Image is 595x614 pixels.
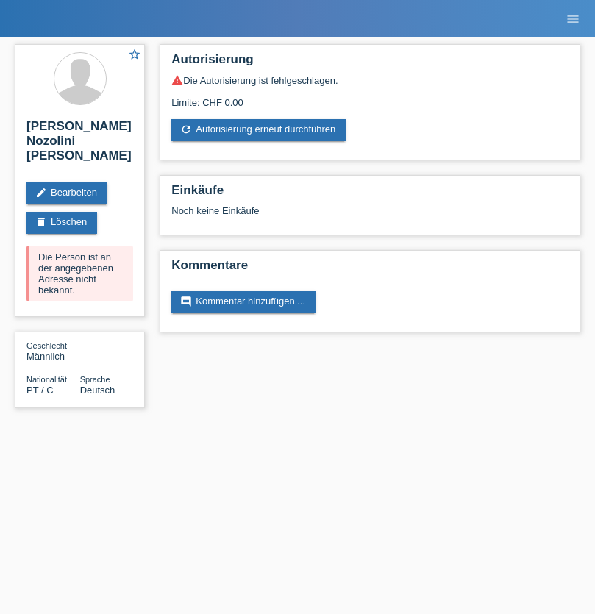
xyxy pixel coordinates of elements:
[80,385,115,396] span: Deutsch
[171,258,569,280] h2: Kommentare
[171,74,183,86] i: warning
[171,183,569,205] h2: Einkäufe
[180,124,192,135] i: refresh
[26,340,80,362] div: Männlich
[26,212,97,234] a: deleteLöschen
[26,385,54,396] span: Portugal / C / 29.04.2021
[26,341,67,350] span: Geschlecht
[171,74,569,86] div: Die Autorisierung ist fehlgeschlagen.
[180,296,192,307] i: comment
[171,291,316,313] a: commentKommentar hinzufügen ...
[171,205,569,227] div: Noch keine Einkäufe
[171,86,569,108] div: Limite: CHF 0.00
[26,119,133,171] h2: [PERSON_NAME] Nozolini [PERSON_NAME]
[26,246,133,301] div: Die Person ist an der angegebenen Adresse nicht bekannt.
[35,187,47,199] i: edit
[558,14,588,23] a: menu
[171,119,346,141] a: refreshAutorisierung erneut durchführen
[171,52,569,74] h2: Autorisierung
[128,48,141,61] i: star_border
[128,48,141,63] a: star_border
[35,216,47,228] i: delete
[80,375,110,384] span: Sprache
[566,12,580,26] i: menu
[26,182,107,204] a: editBearbeiten
[26,375,67,384] span: Nationalität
